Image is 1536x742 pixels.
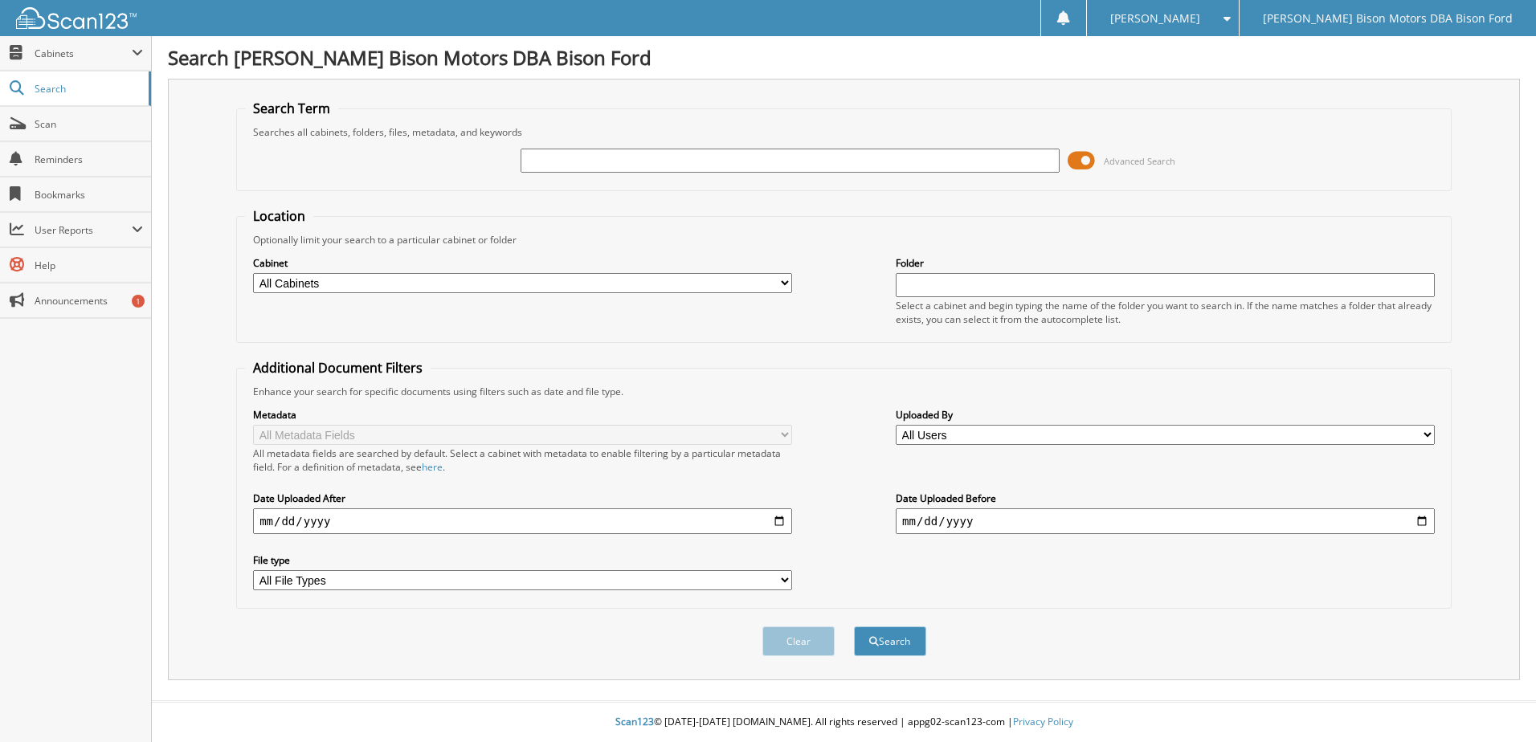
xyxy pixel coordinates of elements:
[132,295,145,308] div: 1
[896,256,1435,270] label: Folder
[168,44,1520,71] h1: Search [PERSON_NAME] Bison Motors DBA Bison Ford
[245,125,1443,139] div: Searches all cabinets, folders, files, metadata, and keywords
[896,491,1435,505] label: Date Uploaded Before
[35,223,132,237] span: User Reports
[35,294,143,308] span: Announcements
[762,626,835,656] button: Clear
[253,446,792,474] div: All metadata fields are searched by default. Select a cabinet with metadata to enable filtering b...
[35,153,143,166] span: Reminders
[896,408,1435,422] label: Uploaded By
[896,299,1435,326] div: Select a cabinet and begin typing the name of the folder you want to search in. If the name match...
[35,47,132,60] span: Cabinets
[1013,715,1073,728] a: Privacy Policy
[245,100,338,117] legend: Search Term
[253,508,792,534] input: start
[896,508,1435,534] input: end
[422,460,443,474] a: here
[1263,14,1513,23] span: [PERSON_NAME] Bison Motors DBA Bison Ford
[35,188,143,202] span: Bookmarks
[35,259,143,272] span: Help
[245,233,1443,247] div: Optionally limit your search to a particular cabinet or folder
[253,408,792,422] label: Metadata
[245,359,431,377] legend: Additional Document Filters
[253,553,792,567] label: File type
[1456,665,1536,742] iframe: Chat Widget
[245,385,1443,398] div: Enhance your search for specific documents using filters such as date and file type.
[1110,14,1200,23] span: [PERSON_NAME]
[253,491,792,505] label: Date Uploaded After
[854,626,926,656] button: Search
[253,256,792,270] label: Cabinet
[615,715,654,728] span: Scan123
[35,117,143,131] span: Scan
[35,82,141,96] span: Search
[1104,155,1175,167] span: Advanced Search
[16,7,137,29] img: scan123-logo-white.svg
[245,207,313,225] legend: Location
[152,703,1536,742] div: © [DATE]-[DATE] [DOMAIN_NAME]. All rights reserved | appg02-scan123-com |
